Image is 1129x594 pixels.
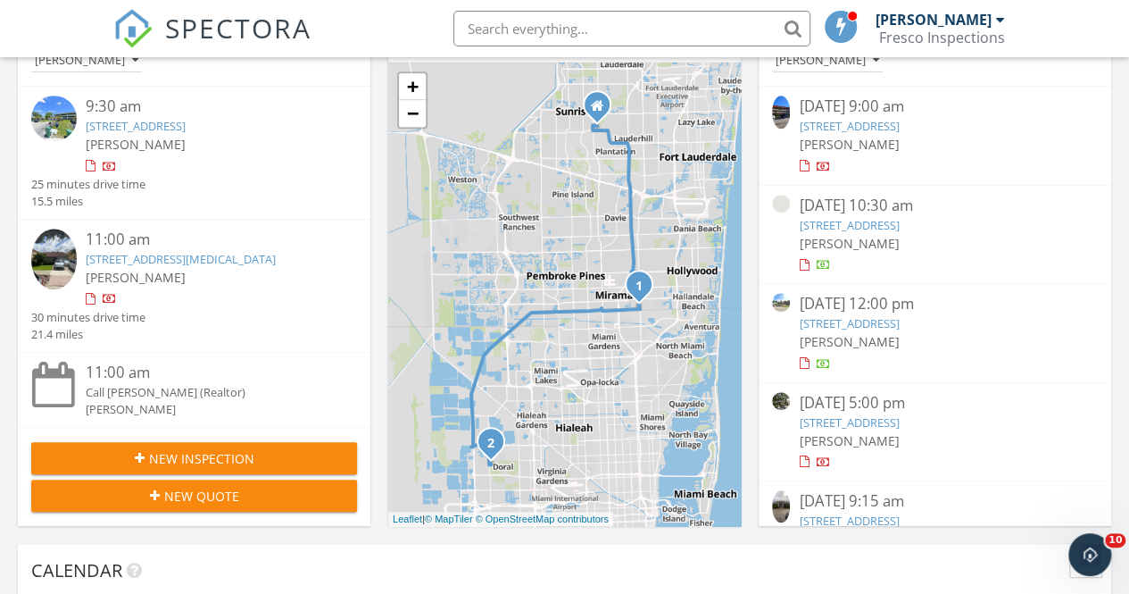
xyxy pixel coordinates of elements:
iframe: Intercom live chat [1068,533,1111,576]
div: [PERSON_NAME] [876,11,992,29]
div: | [388,512,613,527]
a: [DATE] 5:00 pm [STREET_ADDRESS] [PERSON_NAME] [772,392,1098,472]
div: [DATE] 12:00 pm [799,293,1070,315]
div: [DATE] 9:15 am [799,490,1070,513]
i: 2 [487,437,494,449]
div: 5347 NW 106th Ct, Doral, FL 33178 [491,441,502,452]
img: streetview [772,195,790,213]
i: 1 [635,280,643,292]
img: streetview [31,96,77,141]
span: 10 [1105,533,1125,548]
div: [PERSON_NAME] [86,401,330,418]
a: [STREET_ADDRESS] [799,217,899,233]
a: [STREET_ADDRESS] [86,118,186,134]
a: Zoom out [399,100,426,127]
a: © OpenStreetMap contributors [476,514,609,524]
a: [DATE] 12:00 pm [STREET_ADDRESS] [PERSON_NAME] [772,293,1098,372]
div: [DATE] 10:30 am [799,195,1070,217]
div: [DATE] 5:00 pm [799,392,1070,414]
div: [DATE] 9:00 am [799,96,1070,118]
a: [STREET_ADDRESS][MEDICAL_DATA] [86,251,276,267]
a: 9:30 am [STREET_ADDRESS] [PERSON_NAME] 25 minutes drive time 15.5 miles [31,96,357,210]
a: Zoom in [399,73,426,100]
a: [DATE] 9:15 am [STREET_ADDRESS] [PERSON_NAME] [772,490,1098,570]
a: SPECTORA [113,24,311,62]
a: 11:00 am [STREET_ADDRESS][MEDICAL_DATA] [PERSON_NAME] 30 minutes drive time 21.4 miles [31,229,357,343]
span: Calendar [31,558,122,582]
a: © MapTiler [425,514,473,524]
span: [PERSON_NAME] [86,269,186,286]
div: 21.4 miles [31,326,145,343]
a: Leaflet [393,514,422,524]
input: Search everything... [453,11,810,46]
a: [DATE] 9:00 am [STREET_ADDRESS] [PERSON_NAME] [772,96,1098,175]
img: 9509169%2Fcover_photos%2FVMTXQy6trM1ZIm5xoriO%2Fsmall.jpeg [772,490,790,523]
a: [STREET_ADDRESS] [799,414,899,431]
span: [PERSON_NAME] [799,333,899,350]
div: 11:00 am [86,229,330,251]
div: 25 minutes drive time [31,176,145,193]
div: 11:00 am [86,362,330,384]
a: [STREET_ADDRESS] [799,315,899,331]
div: 3651 SW 60th Terrace, Miramar, FL 33023 [639,284,650,295]
button: New Quote [31,480,357,512]
span: [PERSON_NAME] [799,235,899,252]
button: [PERSON_NAME] [31,49,142,73]
span: SPECTORA [165,9,311,46]
div: 8081 nw 21st CT, Sunrise FL 33322 [597,105,608,115]
div: 9:30 am [86,96,330,118]
div: 30 minutes drive time [31,309,145,326]
a: [STREET_ADDRESS] [799,118,899,134]
div: [PERSON_NAME] [35,54,138,67]
span: [PERSON_NAME] [799,136,899,153]
img: The Best Home Inspection Software - Spectora [113,9,153,48]
img: 9494295%2Fcover_photos%2FQBXmpk7AgYZ8yZICa3lB%2Fsmall.jpeg [772,96,790,128]
button: New Inspection [31,442,357,474]
a: [DATE] 10:30 am [STREET_ADDRESS] [PERSON_NAME] [772,195,1098,274]
img: streetview [772,392,790,410]
div: Fresco Inspections [879,29,1005,46]
span: New Inspection [149,449,254,468]
a: [STREET_ADDRESS] [799,513,899,529]
div: 15.5 miles [31,193,145,210]
div: Call [PERSON_NAME] (Realtor) [86,384,330,401]
img: streetview [772,293,790,311]
img: 9574588%2Freports%2Fbde2fb86-4be9-4e17-957d-a98ad3621ce7%2Fcover_photos%2FaOUN8JaYZJjTAObelW9U%2F... [31,229,77,289]
button: [PERSON_NAME] [772,49,883,73]
span: New Quote [164,487,239,506]
span: [PERSON_NAME] [799,432,899,449]
div: [PERSON_NAME] [776,54,879,67]
span: [PERSON_NAME] [86,136,186,153]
